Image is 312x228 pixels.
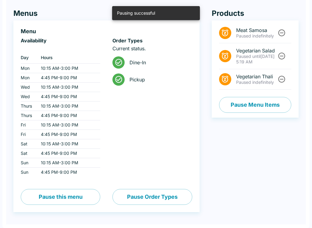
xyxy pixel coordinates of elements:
td: 4:45 PM - 9:00 PM [36,149,100,158]
td: Fri [21,130,36,139]
span: Vegetarian Thali [236,73,277,80]
th: Day [21,52,36,64]
th: Hours [36,52,100,64]
button: Unpause [276,27,287,38]
td: Mon [21,64,36,73]
button: Unpause [276,73,287,85]
p: ‏ [21,45,100,52]
td: Wed [21,92,36,102]
td: 10:15 AM - 3:00 PM [36,64,100,73]
td: Thurs [21,102,36,111]
td: Mon [21,73,36,83]
span: Paused until [236,54,261,59]
td: 4:45 PM - 9:00 PM [36,130,100,139]
td: Fri [21,120,36,130]
td: Wed [21,83,36,92]
span: Vegetarian Salad [236,48,277,54]
h4: Products [212,9,299,18]
h6: Availability [21,37,100,44]
div: Pausing successful [117,8,155,18]
h4: Menus [13,9,200,18]
span: Meat Samosa [236,27,277,33]
td: 4:45 PM - 9:00 PM [36,73,100,83]
td: 10:15 AM - 3:00 PM [36,120,100,130]
p: [DATE] 5:19 AM [236,54,277,65]
td: 10:15 AM - 3:00 PM [36,158,100,168]
button: Unpause [276,50,287,62]
button: Pause Menu Items [219,97,291,113]
td: 4:45 PM - 9:00 PM [36,92,100,102]
p: Paused indefinitely [236,33,277,39]
td: Thurs [21,111,36,120]
td: Sat [21,139,36,149]
td: Sat [21,149,36,158]
p: Current status. [112,45,192,52]
h6: Order Types [112,37,192,44]
button: Pause Order Types [112,189,192,205]
td: 4:45 PM - 9:00 PM [36,168,100,177]
td: 10:15 AM - 3:00 PM [36,83,100,92]
span: Dine-In [129,59,187,66]
td: Sun [21,158,36,168]
td: Sun [21,168,36,177]
p: Paused indefinitely [236,80,277,85]
td: 4:45 PM - 9:00 PM [36,111,100,120]
span: Pickup [129,77,187,83]
td: 10:15 AM - 3:00 PM [36,139,100,149]
button: Pause this menu [21,189,100,205]
td: 10:15 AM - 3:00 PM [36,102,100,111]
